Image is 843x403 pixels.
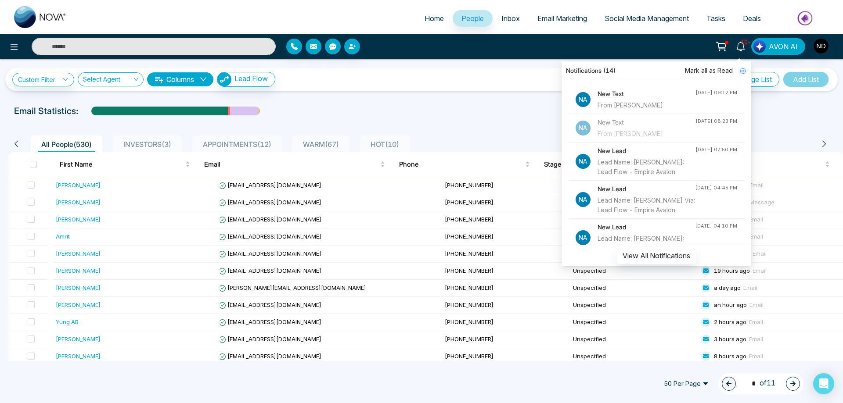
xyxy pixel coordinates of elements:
[743,14,761,23] span: Deals
[598,222,695,232] h4: New Lead
[501,14,520,23] span: Inbox
[741,38,749,46] span: 10+
[714,301,747,308] span: an hour ago
[698,10,734,27] a: Tasks
[445,250,494,257] span: [PHONE_NUMBER]
[56,317,79,326] div: Yung AB
[714,284,741,291] span: a day ago
[537,152,681,177] th: Stage
[56,283,101,292] div: [PERSON_NAME]
[598,184,695,194] h4: New Lead
[38,140,95,149] span: All People ( 530 )
[56,232,70,241] div: Amrit
[576,154,591,169] p: Na
[576,92,591,107] p: Na
[219,182,321,189] span: [EMAIL_ADDRESS][DOMAIN_NAME]
[598,234,695,253] div: Lead Name: [PERSON_NAME]: Lead Flow - Empire Avalon
[56,335,101,343] div: [PERSON_NAME]
[714,335,746,342] span: 3 hours ago
[695,222,737,230] div: [DATE] 04:10 PM
[695,184,737,192] div: [DATE] 04:45 PM
[399,159,523,170] span: Phone
[569,331,698,348] td: Unspecified
[445,301,494,308] span: [PHONE_NUMBER]
[14,104,78,118] p: Email Statistics:
[569,314,698,331] td: Unspecified
[445,353,494,360] span: [PHONE_NUMBER]
[147,72,213,86] button: Columnsdown
[569,280,698,297] td: Unspecified
[219,353,321,360] span: [EMAIL_ADDRESS][DOMAIN_NAME]
[562,61,751,80] div: Notifications (14)
[299,140,342,149] span: WARM ( 67 )
[598,118,695,127] h4: New Text
[749,233,763,240] span: Email
[60,159,184,170] span: First Name
[461,14,484,23] span: People
[537,14,587,23] span: Email Marketing
[219,250,321,257] span: [EMAIL_ADDRESS][DOMAIN_NAME]
[493,10,529,27] a: Inbox
[56,198,101,207] div: [PERSON_NAME]
[769,41,798,52] span: AVON AI
[445,182,494,189] span: [PHONE_NUMBER]
[217,72,231,86] img: Lead Flow
[749,318,763,325] span: Email
[749,335,763,342] span: Email
[12,73,74,86] a: Custom Filter
[445,216,494,223] span: [PHONE_NUMBER]
[576,192,591,207] p: Na
[200,76,207,83] span: down
[219,216,321,223] span: [EMAIL_ADDRESS][DOMAIN_NAME]
[56,215,101,224] div: [PERSON_NAME]
[53,152,197,177] th: First Name
[197,152,392,177] th: Email
[445,233,494,240] span: [PHONE_NUMBER]
[453,10,493,27] a: People
[445,335,494,342] span: [PHONE_NUMBER]
[598,89,695,99] h4: New Text
[56,249,101,258] div: [PERSON_NAME]
[743,284,757,291] span: Email
[714,318,746,325] span: 2 hours ago
[445,284,494,291] span: [PHONE_NUMBER]
[598,100,695,110] div: From [PERSON_NAME]
[56,300,101,309] div: [PERSON_NAME]
[714,353,746,360] span: 8 hours ago
[576,230,591,245] p: Na
[658,377,715,391] span: 50 Per Page
[425,14,444,23] span: Home
[445,199,494,206] span: [PHONE_NUMBER]
[814,39,829,53] img: User Avatar
[199,140,275,149] span: APPOINTMENTS ( 12 )
[749,199,775,206] span: Message
[706,14,725,23] span: Tasks
[726,72,779,87] button: Manage List
[120,140,175,149] span: INVESTORS ( 3 )
[605,14,689,23] span: Social Media Management
[56,352,101,360] div: [PERSON_NAME]
[695,89,737,96] div: [DATE] 09:12 PM
[688,159,823,170] span: Last Communication
[219,318,321,325] span: [EMAIL_ADDRESS][DOMAIN_NAME]
[749,182,764,189] span: Email
[219,267,321,274] span: [EMAIL_ADDRESS][DOMAIN_NAME]
[753,250,767,257] span: Email
[617,247,696,264] button: View All Notifications
[598,157,695,177] div: Lead Name: [PERSON_NAME]: Lead Flow - Empire Avalon
[746,378,775,389] span: of 11
[685,66,733,75] span: Mark all as Read
[681,152,843,177] th: Last Communication
[392,152,537,177] th: Phone
[598,129,695,139] div: From [PERSON_NAME]
[445,318,494,325] span: [PHONE_NUMBER]
[234,74,268,83] span: Lead Flow
[576,121,591,136] p: Na
[753,267,767,274] span: Email
[204,159,378,170] span: Email
[598,146,695,156] h4: New Lead
[734,10,770,27] a: Deals
[596,10,698,27] a: Social Media Management
[569,348,698,365] td: Unspecified
[219,301,321,308] span: [EMAIL_ADDRESS][DOMAIN_NAME]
